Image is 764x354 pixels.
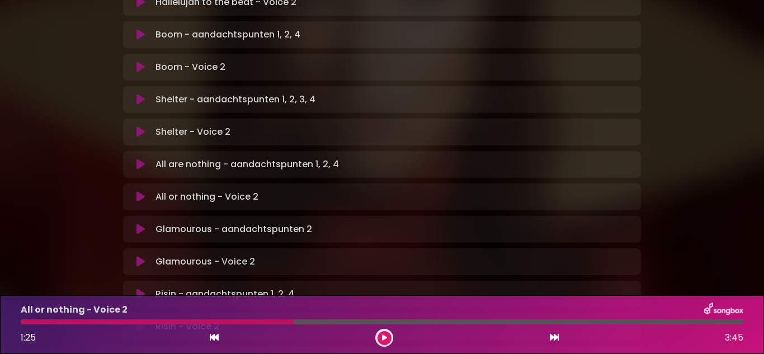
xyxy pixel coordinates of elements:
[155,28,300,41] p: Boom - aandachtspunten 1, 2, 4
[155,93,315,106] p: Shelter - aandachtspunten 1, 2, 3, 4
[21,331,36,344] span: 1:25
[155,125,230,139] p: Shelter - Voice 2
[155,158,339,171] p: All are nothing - aandachtspunten 1, 2, 4
[155,223,312,236] p: Glamourous - aandachtspunten 2
[155,190,258,204] p: All or nothing - Voice 2
[155,60,225,74] p: Boom - Voice 2
[704,303,743,317] img: songbox-logo-white.png
[155,255,255,268] p: Glamourous - Voice 2
[725,331,743,344] span: 3:45
[21,303,128,317] p: All or nothing - Voice 2
[155,287,294,301] p: Risin - aandachtspunten 1, 2, 4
